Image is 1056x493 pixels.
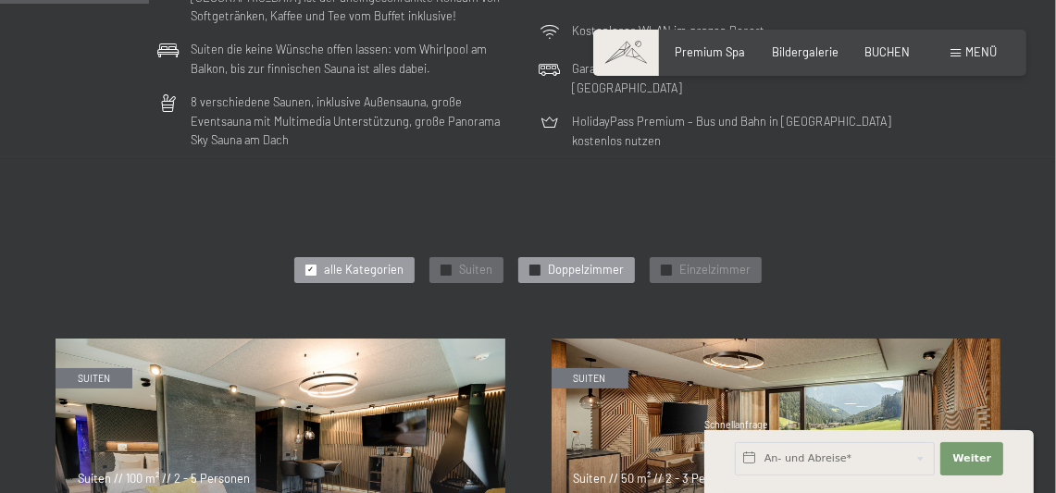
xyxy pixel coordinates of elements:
span: Suiten [459,262,492,278]
span: Menü [965,44,997,59]
a: Bildergalerie [772,44,839,59]
a: BUCHEN [864,44,910,59]
span: alle Kategorien [324,262,404,278]
a: Suite Aurina mit finnischer Sauna [552,339,1001,348]
span: ✓ [532,265,539,275]
p: HolidayPass Premium – Bus und Bahn in [GEOGRAPHIC_DATA] kostenlos nutzen [573,112,899,150]
button: Weiter [940,442,1003,475]
span: ✓ [664,265,670,275]
span: Doppelzimmer [548,262,624,278]
p: Suiten die keine Wünsche offen lassen: vom Whirlpool am Balkon, bis zur finnischen Sauna ist alle... [192,40,517,78]
a: Schwarzensteinsuite mit finnischer Sauna [56,339,505,348]
span: ✓ [443,265,450,275]
span: Schnellanfrage [704,419,768,430]
a: Premium Spa [676,44,746,59]
p: Kostenloses WLAN im ganzen Resort [573,21,765,40]
span: Einzelzimmer [679,262,751,278]
p: Garagenstellplätze für entspanntes Parken im Wellnesshotel in [GEOGRAPHIC_DATA] [573,59,899,97]
span: ✓ [308,265,315,275]
span: Weiter [952,451,991,466]
p: 8 verschiedene Saunen, inklusive Außensauna, große Eventsauna mit Multimedia Unterstützung, große... [192,92,517,149]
